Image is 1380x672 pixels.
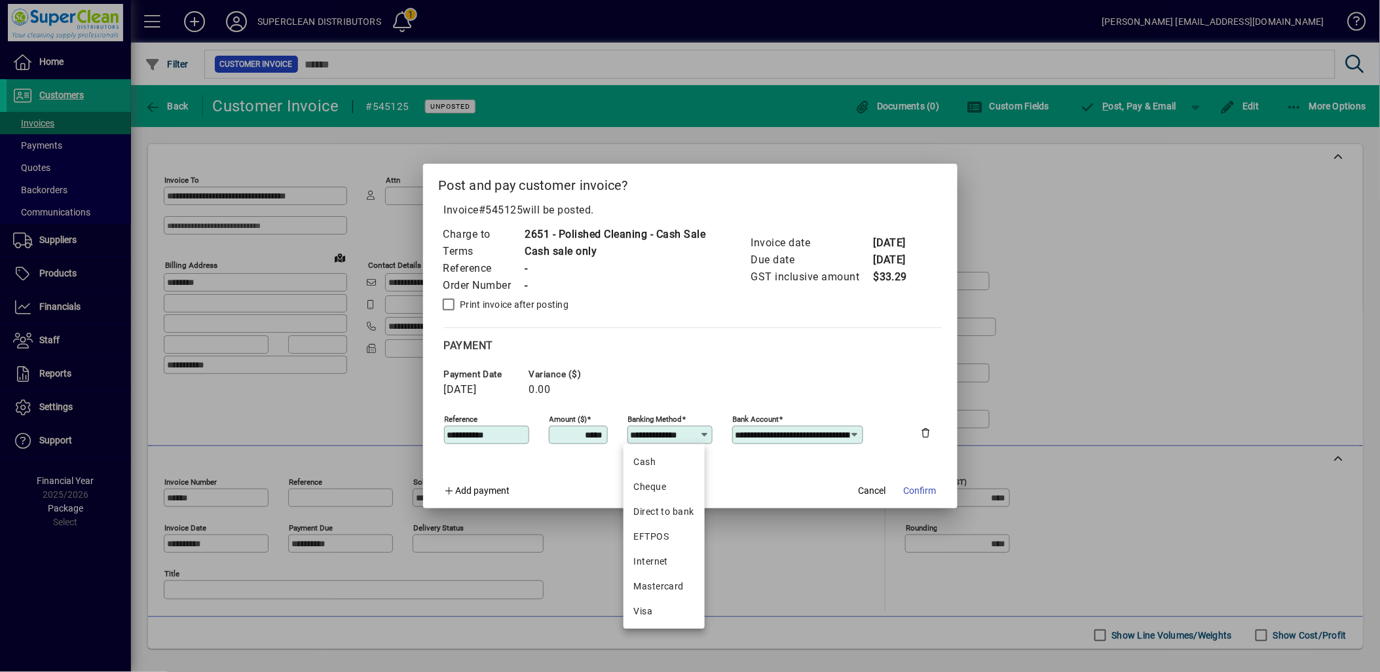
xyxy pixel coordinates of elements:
td: Order Number [443,277,525,294]
span: Payment date [444,369,523,379]
mat-label: Amount ($) [550,414,587,423]
td: Terms [443,243,525,260]
mat-label: Reference [445,414,478,423]
div: Visa [634,605,694,618]
mat-option: Mastercard [624,574,705,599]
p: Invoice will be posted . [439,202,942,218]
mat-label: Bank Account [733,414,779,423]
td: - [525,277,706,294]
span: #545125 [479,204,523,216]
mat-option: EFTPOS [624,524,705,549]
td: [DATE] [873,252,925,269]
span: [DATE] [444,384,477,396]
span: Variance ($) [529,369,608,379]
h2: Post and pay customer invoice? [423,164,958,202]
mat-option: Cash [624,449,705,474]
button: Cancel [851,479,893,503]
mat-option: Direct to bank [624,499,705,524]
td: GST inclusive amount [751,269,873,286]
td: Due date [751,252,873,269]
td: Charge to [443,226,525,243]
td: $33.29 [873,269,925,286]
mat-option: Visa [624,599,705,624]
mat-option: Internet [624,549,705,574]
td: Cash sale only [525,243,706,260]
div: Mastercard [634,580,694,593]
span: Add payment [455,485,510,496]
mat-option: Cheque [624,474,705,499]
mat-label: Banking method [628,414,682,423]
button: Add payment [439,479,515,503]
div: Cash [634,455,694,469]
div: Direct to bank [634,505,694,519]
div: EFTPOS [634,530,694,544]
span: Payment [444,339,494,352]
td: Reference [443,260,525,277]
div: Internet [634,555,694,569]
label: Print invoice after posting [458,298,569,311]
td: - [525,260,706,277]
td: Invoice date [751,234,873,252]
span: Confirm [904,484,937,498]
div: Cheque [634,480,694,494]
span: 0.00 [529,384,551,396]
button: Confirm [899,479,942,503]
td: [DATE] [873,234,925,252]
span: Cancel [859,484,886,498]
td: 2651 - Polished Cleaning - Cash Sale [525,226,706,243]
